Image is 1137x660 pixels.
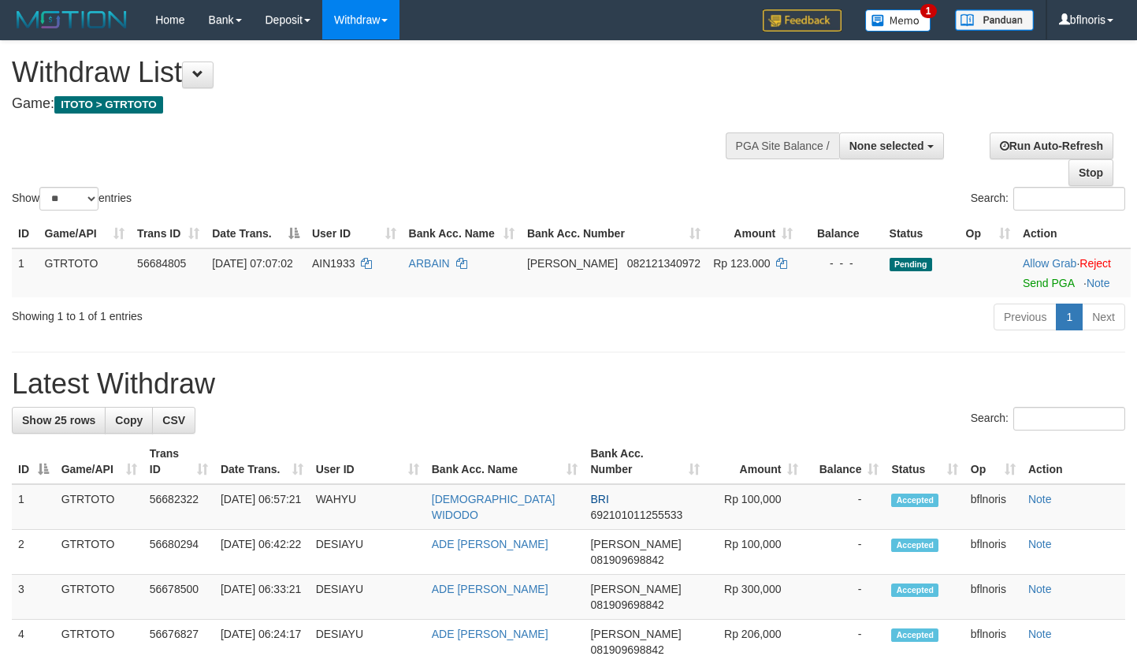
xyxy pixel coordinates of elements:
th: Status [883,219,960,248]
th: Balance: activate to sort column ascending [804,439,885,484]
td: - [804,484,885,530]
span: Copy [115,414,143,427]
span: Rp 123.000 [713,257,770,270]
a: Note [1028,493,1052,505]
img: Feedback.jpg [763,9,842,32]
a: [DEMOGRAPHIC_DATA] WIDODO [432,493,555,521]
span: None selected [849,140,924,152]
span: Show 25 rows [22,414,95,427]
th: Amount: activate to sort column ascending [706,439,805,484]
th: ID [12,219,39,248]
th: Date Trans.: activate to sort column ascending [214,439,310,484]
span: Accepted [891,628,938,642]
td: GTRTOTO [55,575,143,620]
td: GTRTOTO [39,248,132,297]
a: ADE [PERSON_NAME] [432,583,548,595]
th: Bank Acc. Name: activate to sort column ascending [403,219,521,248]
span: Copy 081909698842 to clipboard [590,598,663,611]
a: ADE [PERSON_NAME] [432,628,548,640]
td: · [1016,248,1131,297]
th: Action [1022,439,1125,484]
a: Note [1028,583,1052,595]
span: Pending [890,258,932,271]
td: 56678500 [143,575,214,620]
span: Copy 081909698842 to clipboard [590,643,663,656]
td: 2 [12,530,55,575]
td: 1 [12,484,55,530]
td: DESIAYU [310,575,425,620]
th: Op: activate to sort column ascending [960,219,1016,248]
a: Note [1087,277,1110,289]
td: [DATE] 06:57:21 [214,484,310,530]
span: Accepted [891,494,938,507]
td: bflnoris [964,530,1022,575]
th: Status: activate to sort column ascending [885,439,964,484]
a: 1 [1056,304,1083,330]
span: [PERSON_NAME] [590,583,681,595]
th: Op: activate to sort column ascending [964,439,1022,484]
th: Bank Acc. Name: activate to sort column ascending [425,439,585,484]
td: 56680294 [143,530,214,575]
a: Show 25 rows [12,407,106,434]
h1: Withdraw List [12,57,742,88]
input: Search: [1013,187,1125,211]
th: Bank Acc. Number: activate to sort column ascending [521,219,707,248]
td: - [804,575,885,620]
h4: Game: [12,96,742,112]
a: Allow Grab [1023,257,1076,270]
img: MOTION_logo.png [12,8,132,32]
td: GTRTOTO [55,530,143,575]
th: Bank Acc. Number: activate to sort column ascending [584,439,705,484]
th: Game/API: activate to sort column ascending [39,219,132,248]
span: [PERSON_NAME] [527,257,618,270]
h1: Latest Withdraw [12,368,1125,400]
a: Copy [105,407,153,434]
td: Rp 100,000 [706,484,805,530]
td: GTRTOTO [55,484,143,530]
th: Game/API: activate to sort column ascending [55,439,143,484]
a: Reject [1079,257,1111,270]
th: Trans ID: activate to sort column ascending [143,439,214,484]
div: - - - [805,255,876,271]
select: Showentries [39,187,98,211]
a: Note [1028,538,1052,550]
a: Send PGA [1023,277,1074,289]
td: 3 [12,575,55,620]
span: CSV [162,414,185,427]
img: Button%20Memo.svg [865,9,931,32]
td: Rp 300,000 [706,575,805,620]
td: bflnoris [964,484,1022,530]
td: [DATE] 06:33:21 [214,575,310,620]
span: Copy 692101011255533 to clipboard [590,509,682,521]
span: [DATE] 07:07:02 [212,257,292,270]
a: Previous [994,304,1057,330]
a: Note [1028,628,1052,640]
th: Balance [799,219,882,248]
td: [DATE] 06:42:22 [214,530,310,575]
td: bflnoris [964,575,1022,620]
span: [PERSON_NAME] [590,538,681,550]
a: CSV [152,407,195,434]
span: Copy 081909698842 to clipboard [590,554,663,566]
th: User ID: activate to sort column ascending [310,439,425,484]
td: 56682322 [143,484,214,530]
span: ITOTO > GTRTOTO [54,96,163,114]
a: ADE [PERSON_NAME] [432,538,548,550]
img: panduan.png [955,9,1034,31]
span: [PERSON_NAME] [590,628,681,640]
th: Trans ID: activate to sort column ascending [131,219,206,248]
td: - [804,530,885,575]
span: Accepted [891,539,938,552]
th: Action [1016,219,1131,248]
td: WAHYU [310,484,425,530]
span: 1 [920,4,937,18]
th: User ID: activate to sort column ascending [306,219,403,248]
span: · [1023,257,1079,270]
a: Run Auto-Refresh [990,132,1113,159]
th: Date Trans.: activate to sort column descending [206,219,306,248]
span: 56684805 [137,257,186,270]
td: 1 [12,248,39,297]
label: Search: [971,407,1125,431]
span: Accepted [891,584,938,597]
th: Amount: activate to sort column ascending [707,219,799,248]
